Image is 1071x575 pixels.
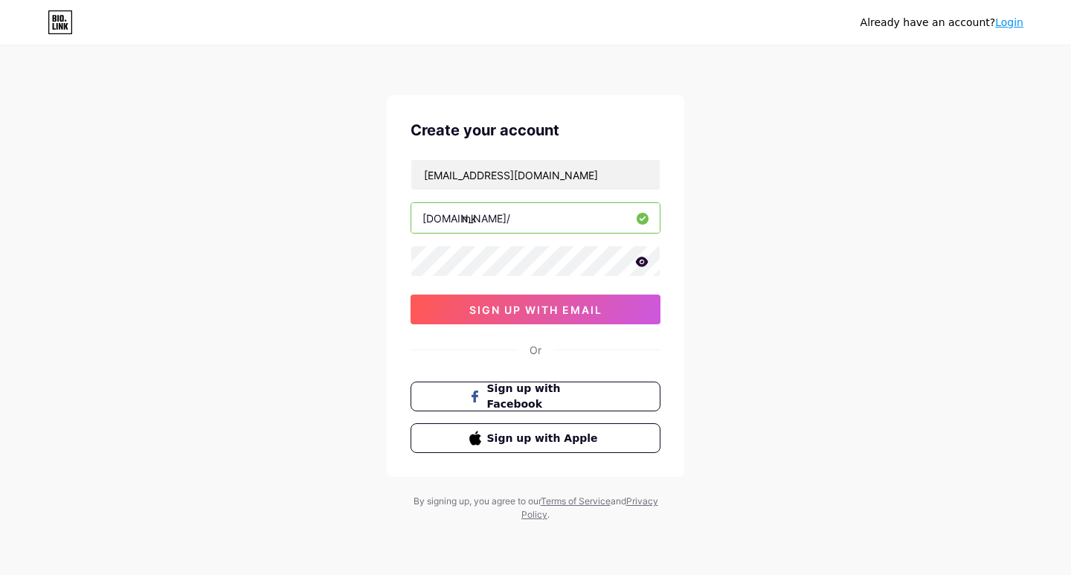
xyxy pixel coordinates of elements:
div: Or [530,342,541,358]
a: Terms of Service [541,495,611,507]
span: Sign up with Facebook [487,381,602,412]
div: [DOMAIN_NAME]/ [422,211,510,226]
button: Sign up with Facebook [411,382,660,411]
input: username [411,203,660,233]
input: Email [411,160,660,190]
button: sign up with email [411,295,660,324]
div: By signing up, you agree to our and . [409,495,662,521]
button: Sign up with Apple [411,423,660,453]
span: Sign up with Apple [487,431,602,446]
div: Already have an account? [861,15,1023,30]
div: Create your account [411,119,660,141]
a: Login [995,16,1023,28]
span: sign up with email [469,303,602,316]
